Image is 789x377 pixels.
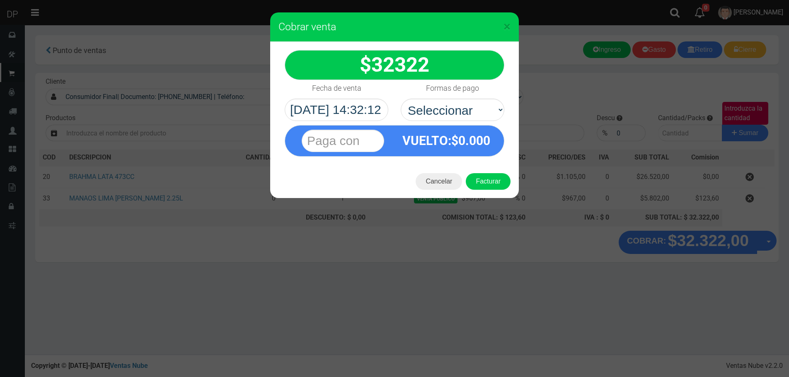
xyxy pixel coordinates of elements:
h4: Fecha de venta [312,84,361,92]
strong: $ [360,53,429,77]
input: Paga con [302,130,384,152]
button: Facturar [466,173,511,190]
button: Close [503,20,511,33]
h4: Formas de pago [426,84,479,92]
h3: Cobrar venta [278,21,511,33]
span: 0.000 [458,133,490,148]
span: 32322 [371,53,429,77]
span: VUELTO [402,133,448,148]
strong: :$ [402,133,490,148]
button: Cancelar [416,173,462,190]
span: × [503,19,511,34]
